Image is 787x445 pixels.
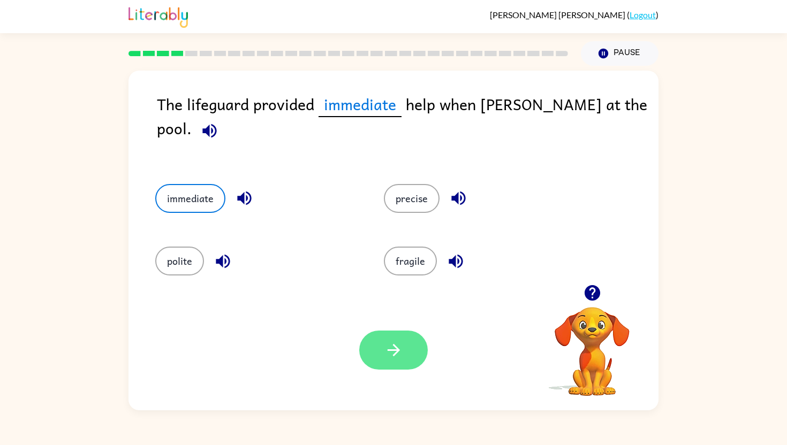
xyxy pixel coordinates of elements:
[539,290,646,397] video: Your browser must support playing .mp4 files to use Literably. Please try using another browser.
[155,184,225,213] button: immediate
[384,247,437,275] button: fragile
[630,10,656,20] a: Logout
[319,92,402,117] span: immediate
[155,247,204,275] button: polite
[581,41,659,66] button: Pause
[490,10,659,20] div: ( )
[157,92,659,163] div: The lifeguard provided help when [PERSON_NAME] at the pool.
[490,10,627,20] span: [PERSON_NAME] [PERSON_NAME]
[384,184,440,213] button: precise
[128,4,188,28] img: Literably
